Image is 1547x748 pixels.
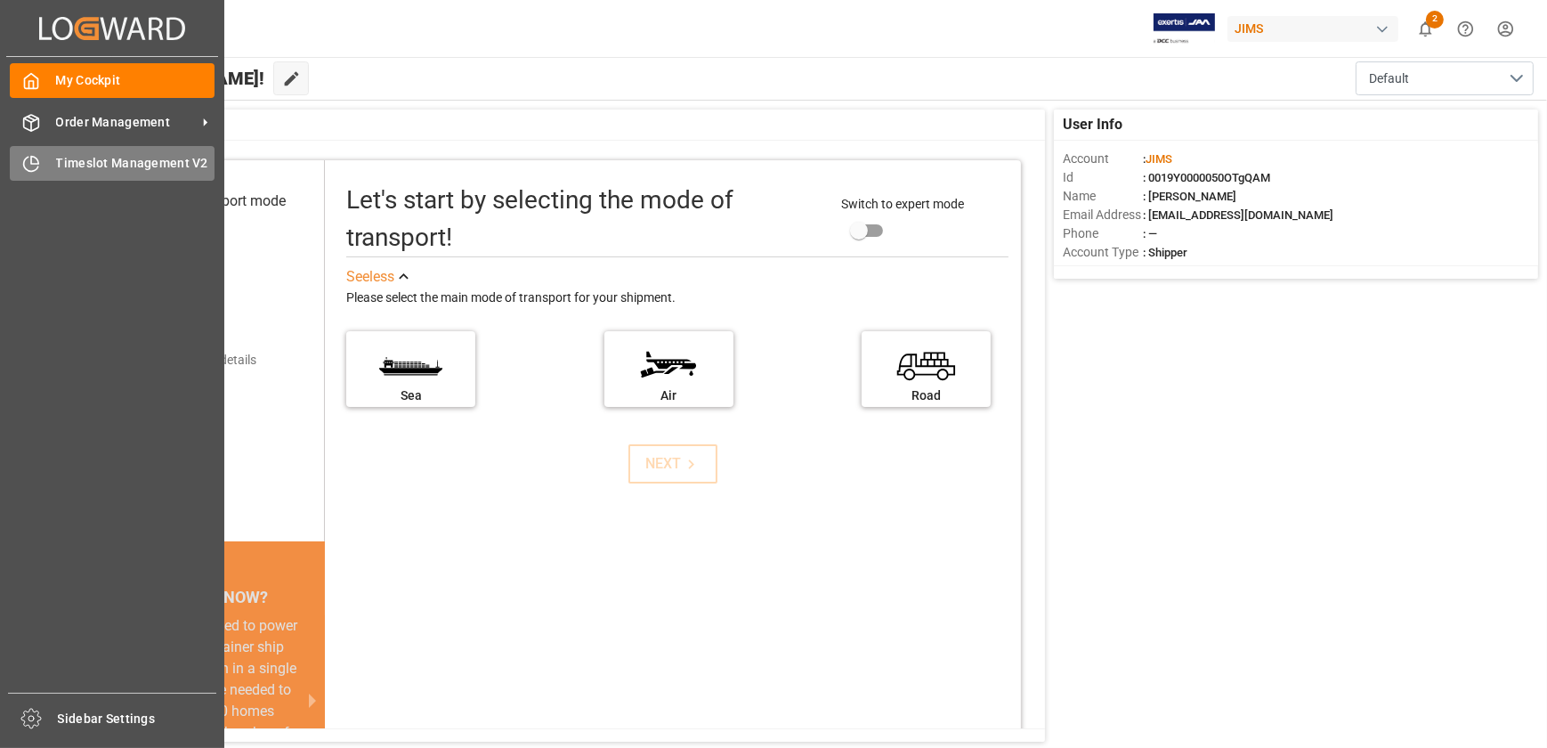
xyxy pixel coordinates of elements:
span: Name [1063,187,1143,206]
button: show 2 new notifications [1405,9,1446,49]
span: : — [1143,227,1157,240]
span: : [PERSON_NAME] [1143,190,1236,203]
button: open menu [1356,61,1534,95]
span: : 0019Y0000050OTgQAM [1143,171,1270,184]
button: JIMS [1227,12,1405,45]
span: Switch to expert mode [842,197,965,211]
div: NEXT [646,453,701,475]
div: Sea [355,386,466,405]
span: Timeslot Management V2 [56,154,215,173]
div: JIMS [1227,16,1398,42]
span: User Info [1063,114,1122,135]
div: Select transport mode [148,191,286,212]
span: Default [1369,69,1409,88]
span: 2 [1426,11,1444,28]
span: JIMS [1146,152,1172,166]
a: My Cockpit [10,63,215,98]
div: Road [871,386,982,405]
span: My Cockpit [56,71,215,90]
span: : [EMAIL_ADDRESS][DOMAIN_NAME] [1143,208,1333,222]
div: Let's start by selecting the mode of transport! [346,182,823,256]
span: Sidebar Settings [58,710,217,728]
img: Exertis%20JAM%20-%20Email%20Logo.jpg_1722504956.jpg [1154,13,1215,45]
div: Please select the main mode of transport for your shipment. [346,288,1008,309]
button: NEXT [628,444,717,484]
a: Timeslot Management V2 [10,146,215,181]
span: Account Type [1063,243,1143,262]
span: Account [1063,150,1143,168]
span: : Shipper [1143,246,1187,259]
div: See less [346,266,394,288]
span: Id [1063,168,1143,187]
div: Air [613,386,725,405]
span: Phone [1063,224,1143,243]
span: : [1143,152,1172,166]
button: Help Center [1446,9,1486,49]
span: Order Management [56,113,197,132]
span: Email Address [1063,206,1143,224]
